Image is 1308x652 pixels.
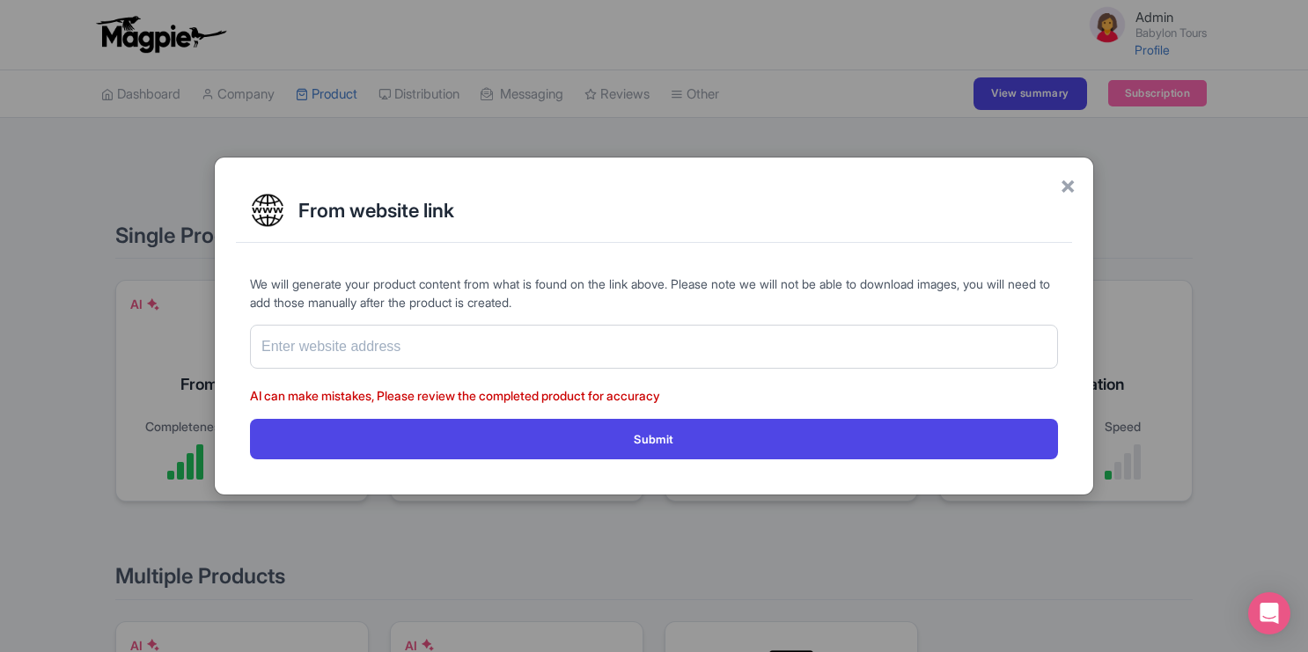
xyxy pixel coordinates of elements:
div: Open Intercom Messenger [1248,592,1290,634]
h2: From website link [298,200,1058,221]
p: We will generate your product content from what is found on the link above. Please note we will n... [250,275,1058,311]
p: AI can make mistakes, Please review the completed product for accuracy [250,386,1058,405]
button: Submit [250,419,1058,458]
span: × [1060,166,1076,203]
input: Enter website address [250,325,1058,369]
